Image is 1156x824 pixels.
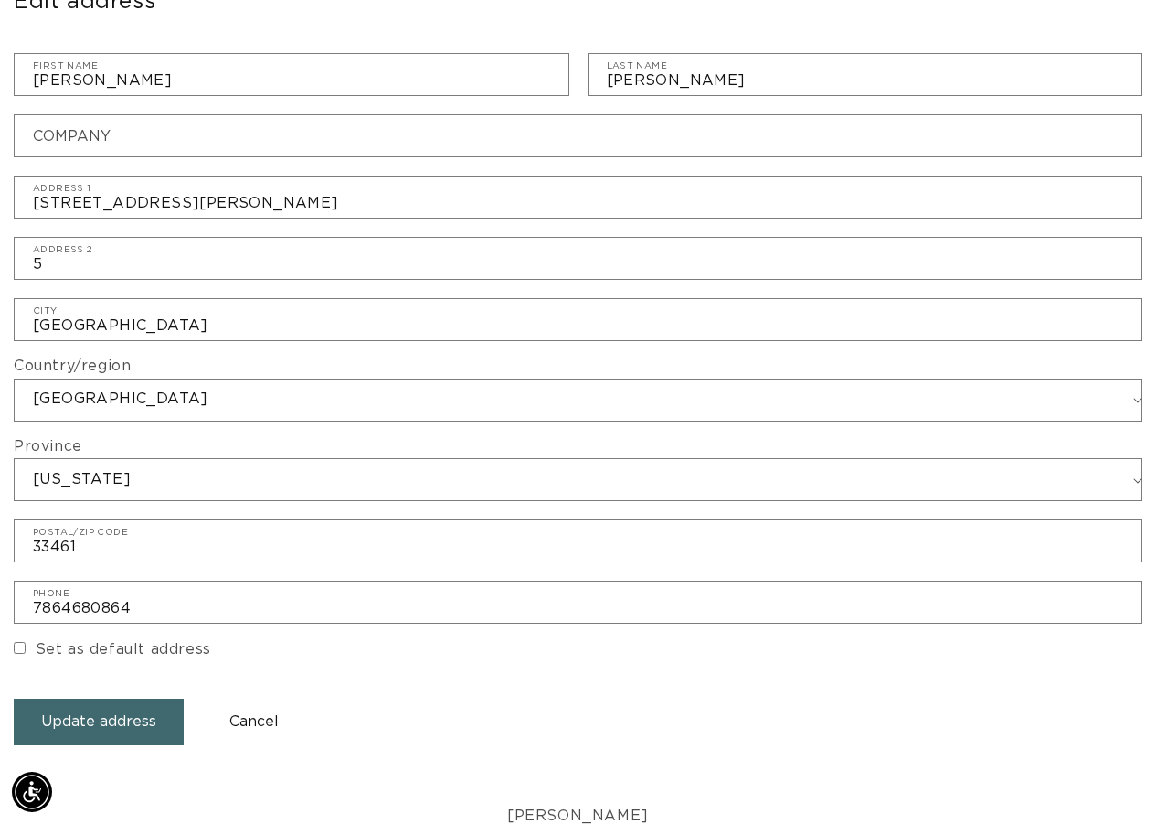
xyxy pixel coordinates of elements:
[15,238,1141,279] input: Address 2
[589,54,1142,95] input: Last name
[15,115,1141,156] input: Company
[14,699,184,745] button: Update address
[15,177,1141,218] input: Address 1
[15,299,1141,340] input: City
[14,358,131,373] label: Country/region
[14,439,82,454] label: Province
[1065,736,1156,824] iframe: Chat Widget
[15,54,568,95] input: First name
[198,699,310,745] button: Cancel
[15,520,1141,562] input: Postal/ZIP code
[15,582,1141,623] input: Phone
[36,642,211,657] label: Set as default address
[12,772,52,812] div: Accessibility Menu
